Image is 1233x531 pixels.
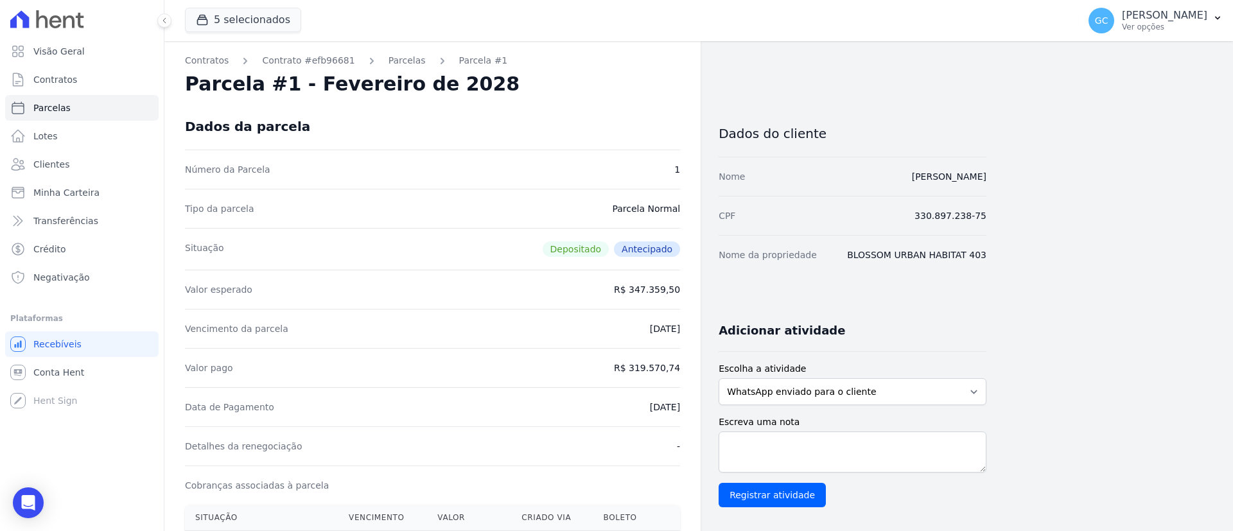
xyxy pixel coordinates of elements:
span: Visão Geral [33,45,85,58]
p: [PERSON_NAME] [1122,9,1207,22]
a: Clientes [5,152,159,177]
div: Dados da parcela [185,119,310,134]
button: 5 selecionados [185,8,301,32]
span: Minha Carteira [33,186,100,199]
dt: Nome [719,170,745,183]
dd: R$ 347.359,50 [614,283,680,296]
a: Recebíveis [5,331,159,357]
a: Transferências [5,208,159,234]
a: Negativação [5,265,159,290]
dt: Nome da propriedade [719,248,817,261]
a: Parcelas [389,54,426,67]
dd: - [677,440,680,453]
label: Escreva uma nota [719,415,986,429]
label: Escolha a atividade [719,362,986,376]
span: Clientes [33,158,69,171]
h3: Adicionar atividade [719,323,845,338]
span: Negativação [33,271,90,284]
dt: Número da Parcela [185,163,270,176]
th: Vencimento [338,505,427,531]
dt: Valor pago [185,361,233,374]
nav: Breadcrumb [185,54,680,67]
dd: [DATE] [650,401,680,413]
dt: CPF [719,209,735,222]
a: Parcelas [5,95,159,121]
a: Conta Hent [5,360,159,385]
span: GC [1095,16,1108,25]
dd: R$ 319.570,74 [614,361,680,374]
a: Contrato #efb96681 [262,54,354,67]
dt: Detalhes da renegociação [185,440,302,453]
dt: Valor esperado [185,283,252,296]
dt: Vencimento da parcela [185,322,288,335]
dt: Cobranças associadas à parcela [185,479,329,492]
th: Boleto [593,505,656,531]
a: Parcela #1 [459,54,508,67]
div: Plataformas [10,311,153,326]
dt: Tipo da parcela [185,202,254,215]
a: Minha Carteira [5,180,159,205]
span: Conta Hent [33,366,84,379]
th: Valor [427,505,511,531]
dd: 1 [674,163,680,176]
h3: Dados do cliente [719,126,986,141]
dd: Parcela Normal [612,202,680,215]
span: Parcelas [33,101,71,114]
th: Criado via [511,505,593,531]
dt: Data de Pagamento [185,401,274,413]
a: [PERSON_NAME] [912,171,986,182]
a: Crédito [5,236,159,262]
dt: Situação [185,241,224,257]
button: GC [PERSON_NAME] Ver opções [1078,3,1233,39]
span: Contratos [33,73,77,86]
span: Lotes [33,130,58,143]
input: Registrar atividade [719,483,826,507]
span: Antecipado [614,241,680,257]
a: Contratos [5,67,159,92]
dd: 330.897.238-75 [914,209,986,222]
a: Contratos [185,54,229,67]
dd: [DATE] [650,322,680,335]
span: Recebíveis [33,338,82,351]
span: Crédito [33,243,66,256]
h2: Parcela #1 - Fevereiro de 2028 [185,73,520,96]
div: Open Intercom Messenger [13,487,44,518]
th: Situação [185,505,338,531]
a: Visão Geral [5,39,159,64]
dd: BLOSSOM URBAN HABITAT 403 [847,248,986,261]
a: Lotes [5,123,159,149]
p: Ver opções [1122,22,1207,32]
span: Depositado [543,241,609,257]
span: Transferências [33,214,98,227]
